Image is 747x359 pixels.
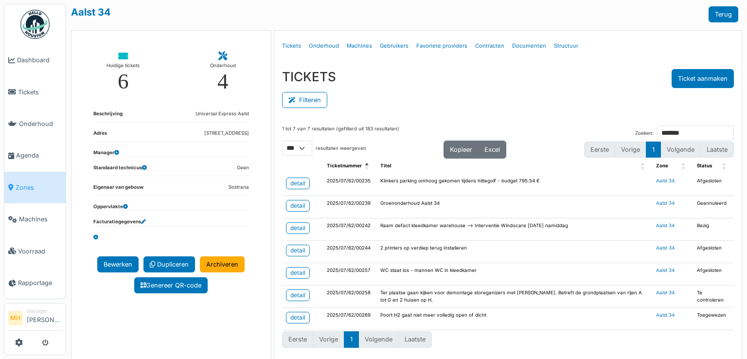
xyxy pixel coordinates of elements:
td: WC staat los - mannen WC in kleedkamer [376,263,652,286]
td: Toegewezen [693,308,734,330]
a: detail [286,267,310,279]
a: Documenten [508,35,550,57]
span: Titel: Activate to sort [640,159,646,174]
a: detail [286,245,310,256]
td: Ter plaatse gaan kijken voor demontage storeganizers met [PERSON_NAME]. Betreft de grondplaatsen ... [376,286,652,308]
span: Agenda [16,151,62,160]
a: Tickets [278,35,305,57]
a: detail [286,289,310,301]
a: Terug [709,6,738,22]
li: [PERSON_NAME] [27,307,62,328]
a: Dashboard [4,44,66,76]
a: Bewerken [97,256,139,272]
td: 2025/07/62/00235 [323,174,376,196]
div: detail [290,269,305,277]
div: detail [290,224,305,233]
td: Klinkers parking omhoog gekomen tijdens hittegolf - budget 795.54 € [376,174,652,196]
dd: [STREET_ADDRESS] [204,130,249,137]
dt: Standaard technicus [93,164,147,176]
li: MH [8,311,23,325]
td: Afgesloten [693,241,734,263]
a: Aalst 34 [656,178,675,183]
span: Status: Activate to sort [722,159,728,174]
a: Machines [4,203,66,235]
button: Kopieer [444,141,479,159]
img: Badge_color-CXgf-gQk.svg [20,10,50,39]
a: detail [286,178,310,189]
td: 2025/07/62/00242 [323,218,376,241]
div: detail [290,246,305,255]
a: Onderhoud [305,35,343,57]
span: Ticketnummer: Activate to invert sorting [365,159,371,174]
td: Te controleren [693,286,734,308]
span: Voorraad [18,247,62,256]
label: Zoeken: [635,130,654,137]
h3: TICKETS [282,69,336,84]
a: Aalst 34 [656,200,675,206]
a: detail [286,222,310,234]
td: Raam defect kleedkamer warehouse --> Interventie Windocare [DATE] namiddag [376,218,652,241]
a: Structuur [550,35,582,57]
button: 1 [344,331,359,347]
td: 2025/07/62/00244 [323,241,376,263]
label: resultaten weergeven [316,145,366,152]
button: Excel [478,141,506,159]
span: Tickets [18,88,62,97]
a: Gebruikers [376,35,412,57]
dt: Eigenaar van gebouw [93,184,143,195]
a: Contracten [471,35,508,57]
span: Ticketnummer [327,163,362,168]
span: Titel [380,163,391,168]
span: Dashboard [17,55,62,65]
dt: Oppervlakte [93,203,128,211]
dt: Beschrijving [93,110,123,122]
div: 1 tot 7 van 7 resultaten (gefilterd uit 183 resultaten) [282,126,399,141]
div: Onderhoud [210,61,236,71]
span: Excel [484,146,500,153]
nav: pagination [282,331,432,347]
a: Aalst 34 [656,223,675,228]
nav: pagination [584,142,734,158]
span: Rapportage [18,278,62,287]
button: Ticket aanmaken [672,69,734,88]
a: Archiveren [200,256,245,272]
td: Groenonderhoud Aalst 34 [376,196,652,218]
a: Onderhoud 4 [202,44,244,100]
a: Voorraad [4,235,66,267]
div: Huidige tickets [107,61,140,71]
span: Zones [16,183,62,192]
a: Aalst 34 [656,245,675,251]
td: Bezig [693,218,734,241]
dt: Facturatiegegevens [93,218,146,226]
td: 2 printers op verdiep terug installeren [376,241,652,263]
span: Onderhoud [19,119,62,128]
a: MH Manager[PERSON_NAME] [8,307,62,331]
a: Aalst 34 [71,6,111,18]
a: Zones [4,172,66,203]
button: 1 [646,142,661,158]
div: detail [290,179,305,188]
dd: Universal Express Aalst [196,110,249,118]
div: 4 [217,71,229,92]
dd: Sostrana [229,184,249,191]
td: 2025/07/62/00239 [323,196,376,218]
a: detail [286,312,310,323]
a: Tickets [4,76,66,108]
a: Huidige tickets 6 [99,44,147,100]
a: Dupliceren [143,256,195,272]
dt: Manager [93,149,119,157]
a: Machines [343,35,376,57]
span: Kopieer [450,146,472,153]
div: detail [290,291,305,300]
span: Zone: Activate to sort [681,159,687,174]
a: Onderhoud [4,108,66,140]
td: Afgesloten [693,174,734,196]
span: Zone [656,163,668,168]
button: Filteren [282,92,327,108]
a: Genereer QR-code [134,277,208,293]
div: 6 [118,71,129,92]
a: Aalst 34 [656,268,675,273]
a: Favoriete providers [412,35,471,57]
td: 2025/07/62/00258 [323,286,376,308]
a: Agenda [4,140,66,171]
